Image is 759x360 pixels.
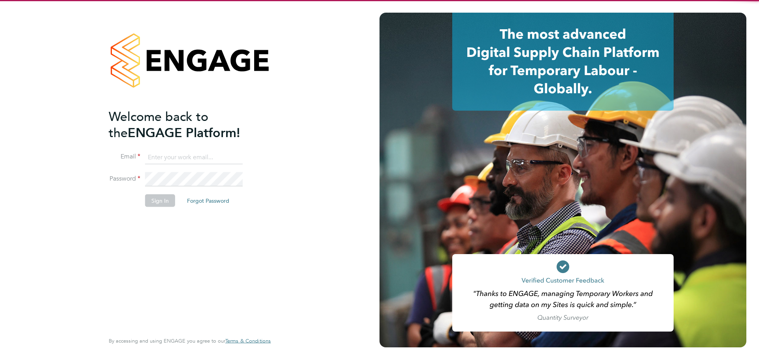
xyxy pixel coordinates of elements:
button: Forgot Password [181,194,236,207]
label: Email [109,153,140,161]
label: Password [109,175,140,183]
input: Enter your work email... [145,150,243,164]
button: Sign In [145,194,175,207]
h2: ENGAGE Platform! [109,108,263,141]
span: Welcome back to the [109,109,208,140]
a: Terms & Conditions [225,338,271,344]
span: By accessing and using ENGAGE you agree to our [109,337,271,344]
